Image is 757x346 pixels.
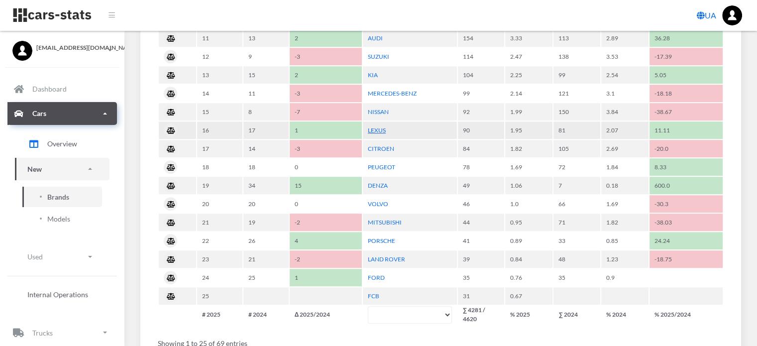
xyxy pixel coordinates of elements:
td: 2 [290,66,362,84]
td: 13 [197,66,242,84]
td: 8.33 [649,158,723,176]
td: 14 [197,85,242,102]
td: 0.76 [505,269,552,286]
a: New [15,158,109,180]
td: 39 [458,250,504,268]
td: 17 [243,121,289,139]
td: -18.18 [649,85,723,102]
td: 0 [290,195,362,213]
td: 1.82 [505,140,552,157]
td: 1.84 [601,158,649,176]
td: -38.03 [649,214,723,231]
p: Cars [32,107,46,119]
td: 2.25 [505,66,552,84]
a: Trucks [7,321,117,344]
td: -38.67 [649,103,723,120]
td: 3.33 [505,29,552,47]
td: -17.39 [649,48,723,65]
td: 8 [243,103,289,120]
th: # 2025 [197,306,242,324]
td: 2.69 [601,140,649,157]
td: 0.85 [601,232,649,249]
td: 90 [458,121,504,139]
a: UA [693,5,720,25]
td: 113 [553,29,600,47]
a: PEUGEOT [368,163,395,171]
td: 18 [243,158,289,176]
a: Overview [15,131,109,156]
a: MERCEDES-BENZ [368,90,417,97]
a: LEXUS [368,126,386,134]
td: 3.53 [601,48,649,65]
td: 20 [197,195,242,213]
th: Δ 2025/2024 [290,306,362,324]
a: Brands [22,187,102,207]
td: 0.89 [505,232,552,249]
td: 24.24 [649,232,723,249]
td: 21 [197,214,242,231]
a: Dashboard [7,78,117,101]
p: Used [27,250,43,263]
a: CITROEN [368,145,394,152]
td: 1 [290,269,362,286]
td: 66 [553,195,600,213]
td: 0 [290,158,362,176]
td: 36.28 [649,29,723,47]
td: 1.23 [601,250,649,268]
td: -30.3 [649,195,723,213]
th: ∑ 4281 / 4620 [458,306,504,324]
td: 105 [553,140,600,157]
td: 92 [458,103,504,120]
a: FCB [368,292,379,300]
td: 2 [290,29,362,47]
td: 78 [458,158,504,176]
td: 0.67 [505,287,552,305]
td: 17 [197,140,242,157]
td: 2.54 [601,66,649,84]
td: -2 [290,250,362,268]
td: 154 [458,29,504,47]
td: 14 [243,140,289,157]
td: 104 [458,66,504,84]
td: 11 [197,29,242,47]
a: SUZUKI [368,53,389,60]
td: 1.69 [505,158,552,176]
td: 35 [553,269,600,286]
a: MITSUBISHI [368,219,402,226]
td: 41 [458,232,504,249]
td: 44 [458,214,504,231]
th: % 2024 [601,306,649,324]
td: -20.0 [649,140,723,157]
span: [EMAIL_ADDRESS][DOMAIN_NAME] [36,43,112,52]
td: 33 [553,232,600,249]
img: navbar brand [12,7,92,23]
td: 0.9 [601,269,649,286]
td: 19 [197,177,242,194]
td: 46 [458,195,504,213]
td: 2.47 [505,48,552,65]
a: VOLVO [368,200,388,208]
a: Internal Operations [15,284,109,305]
td: 84 [458,140,504,157]
td: 81 [553,121,600,139]
th: % 2025/2024 [649,306,723,324]
td: 138 [553,48,600,65]
td: 19 [243,214,289,231]
td: -2 [290,214,362,231]
a: LAND ROVER [368,255,405,263]
a: FORD [368,274,385,281]
td: 2.07 [601,121,649,139]
span: Models [47,214,70,224]
a: KIA [368,71,378,79]
td: 99 [458,85,504,102]
td: 18 [197,158,242,176]
th: # 2024 [243,306,289,324]
td: 25 [243,269,289,286]
td: 1 [290,121,362,139]
td: 72 [553,158,600,176]
td: 24 [197,269,242,286]
td: 23 [197,250,242,268]
td: -3 [290,48,362,65]
td: 7 [553,177,600,194]
td: 15 [197,103,242,120]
